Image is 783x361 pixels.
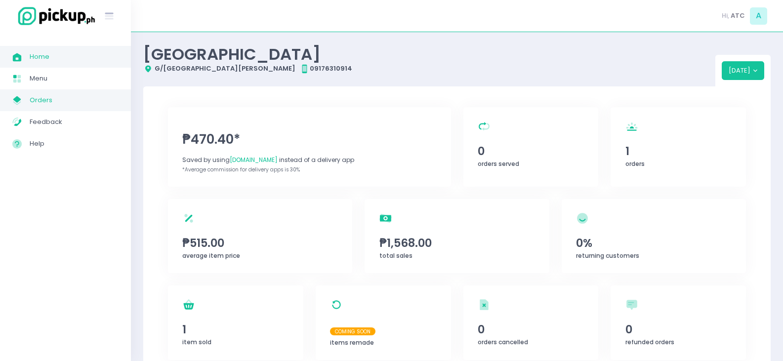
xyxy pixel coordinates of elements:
[611,107,746,187] a: 1orders
[30,116,119,128] span: Feedback
[182,130,436,149] span: ₱470.40*
[625,338,674,346] span: refunded orders
[143,44,715,64] div: [GEOGRAPHIC_DATA]
[379,251,412,260] span: total sales
[12,5,96,27] img: logo
[576,235,732,251] span: 0%
[365,199,549,273] a: ₱1,568.00total sales
[379,235,535,251] span: ₱1,568.00
[750,7,767,25] span: A
[722,61,765,80] button: [DATE]
[182,235,338,251] span: ₱515.00
[182,321,288,338] span: 1
[562,199,746,273] a: 0%returning customers
[168,199,352,273] a: ₱515.00average item price
[182,338,211,346] span: item sold
[576,251,639,260] span: returning customers
[168,285,303,360] a: 1item sold
[625,160,645,168] span: orders
[143,64,715,74] div: G/[GEOGRAPHIC_DATA][PERSON_NAME] 09176310914
[611,285,746,360] a: 0refunded orders
[330,327,375,335] span: Coming Soon
[478,338,528,346] span: orders cancelled
[625,143,732,160] span: 1
[30,137,119,150] span: Help
[463,285,599,360] a: 0orders cancelled
[30,72,119,85] span: Menu
[463,107,599,187] a: 0orders served
[330,338,374,347] span: items remade
[478,160,519,168] span: orders served
[478,143,584,160] span: 0
[30,94,119,107] span: Orders
[731,11,745,21] span: ATC
[182,166,300,173] span: *Average commission for delivery apps is 30%
[30,50,119,63] span: Home
[478,321,584,338] span: 0
[230,156,278,164] span: [DOMAIN_NAME]
[182,156,436,164] div: Saved by using instead of a delivery app
[182,251,240,260] span: average item price
[722,11,729,21] span: Hi,
[625,321,732,338] span: 0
